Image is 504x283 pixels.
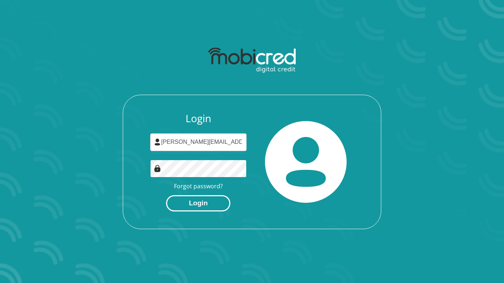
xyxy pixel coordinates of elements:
[150,112,247,125] h3: Login
[166,195,230,211] button: Login
[174,182,223,190] a: Forgot password?
[150,133,247,151] input: Username
[154,165,161,172] img: Image
[154,138,161,146] img: user-icon image
[208,48,295,73] img: mobicred logo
